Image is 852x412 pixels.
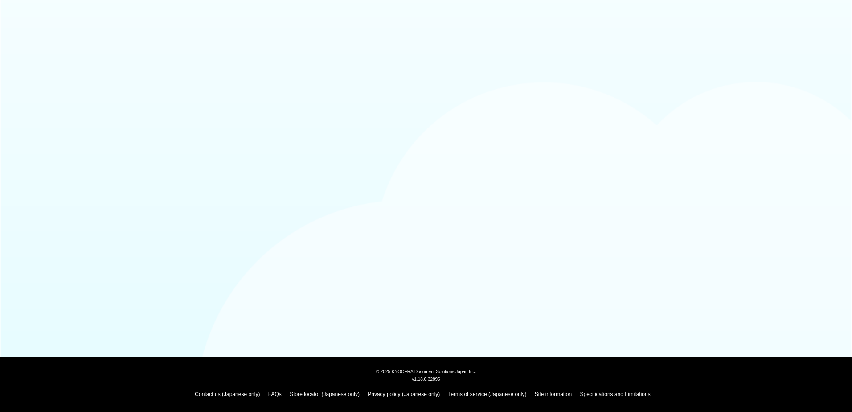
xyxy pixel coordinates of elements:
[448,391,526,397] a: Terms of service (Japanese only)
[412,376,440,382] span: v1.18.0.32895
[195,391,260,397] a: Contact us (Japanese only)
[290,391,360,397] a: Store locator (Japanese only)
[535,391,572,397] a: Site information
[268,391,282,397] a: FAQs
[368,391,440,397] a: Privacy policy (Japanese only)
[376,368,476,374] span: © 2025 KYOCERA Document Solutions Japan Inc.
[580,391,651,397] a: Specifications and Limitations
